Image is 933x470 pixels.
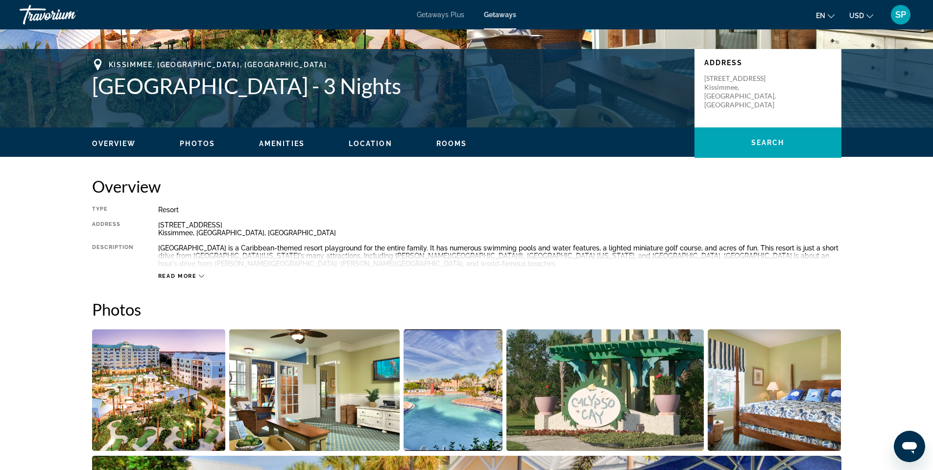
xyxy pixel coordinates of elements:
[704,74,783,109] p: [STREET_ADDRESS] Kissimmee, [GEOGRAPHIC_DATA], [GEOGRAPHIC_DATA]
[92,206,134,214] div: Type
[158,272,205,280] button: Read more
[816,8,835,23] button: Change language
[704,59,832,67] p: Address
[436,140,467,148] span: Rooms
[417,11,464,19] a: Getaways Plus
[92,73,685,99] h1: [GEOGRAPHIC_DATA] - 3 Nights
[158,244,841,268] div: [GEOGRAPHIC_DATA] is a Caribbean-themed resort playground for the entire family. It has numerous ...
[894,431,925,462] iframe: Button to launch messaging window
[92,244,134,268] div: Description
[816,12,825,20] span: en
[506,329,704,451] button: Open full-screen image slider
[888,4,913,25] button: User Menu
[180,139,215,148] button: Photos
[109,61,327,69] span: Kissimmee, [GEOGRAPHIC_DATA], [GEOGRAPHIC_DATA]
[158,273,197,279] span: Read more
[92,329,226,451] button: Open full-screen image slider
[259,139,305,148] button: Amenities
[229,329,400,451] button: Open full-screen image slider
[751,139,785,147] span: Search
[849,8,873,23] button: Change currency
[349,140,392,148] span: Location
[92,221,134,237] div: Address
[404,329,503,451] button: Open full-screen image slider
[158,221,841,237] div: [STREET_ADDRESS] Kissimmee, [GEOGRAPHIC_DATA], [GEOGRAPHIC_DATA]
[849,12,864,20] span: USD
[20,2,118,27] a: Travorium
[92,299,841,319] h2: Photos
[895,10,906,20] span: SP
[158,206,841,214] div: Resort
[92,139,136,148] button: Overview
[349,139,392,148] button: Location
[92,176,841,196] h2: Overview
[92,140,136,148] span: Overview
[180,140,215,148] span: Photos
[694,127,841,158] button: Search
[484,11,516,19] a: Getaways
[708,329,841,451] button: Open full-screen image slider
[259,140,305,148] span: Amenities
[436,139,467,148] button: Rooms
